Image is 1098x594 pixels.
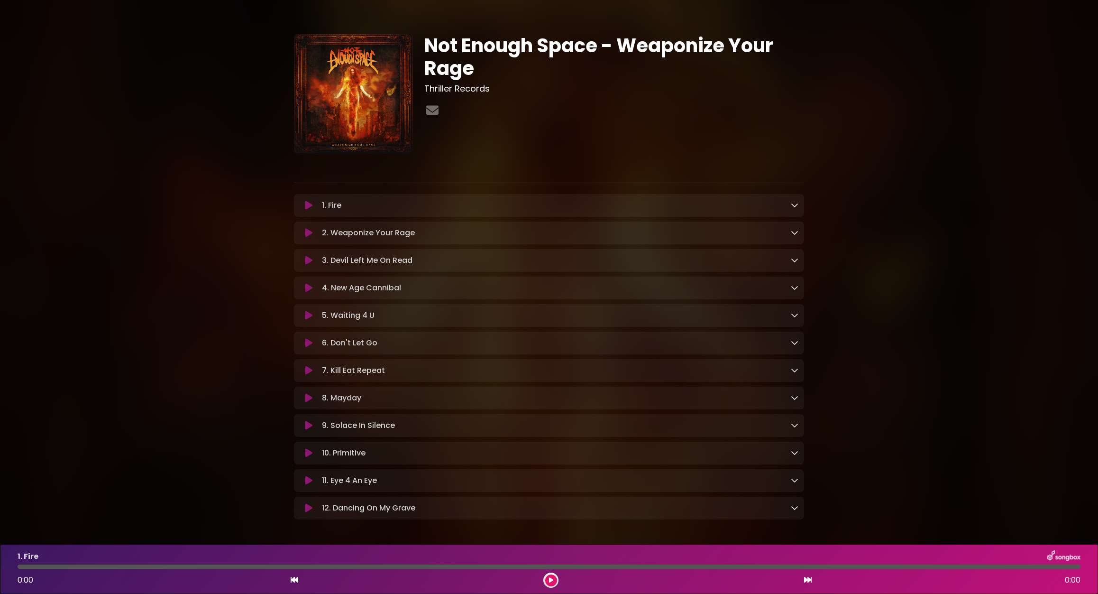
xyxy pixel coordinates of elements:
p: 12. Dancing On My Grave [322,502,415,514]
p: 7. Kill Eat Repeat [322,365,385,376]
p: 3. Devil Left Me On Read [322,255,412,266]
img: songbox-logo-white.png [1047,550,1080,563]
p: 11. Eye 4 An Eye [322,475,377,486]
p: 4. New Age Cannibal [322,282,401,294]
p: 6. Don't Let Go [322,337,377,349]
p: 1. Fire [322,200,341,211]
p: 5. Waiting 4 U [322,310,375,321]
p: 9. Solace In Silence [322,420,395,431]
p: 1. Fire [18,551,38,562]
h3: Thriller Records [424,84,804,94]
p: 8. Mayday [322,392,361,404]
p: 10. Primitive [322,447,366,459]
p: 2. Weaponize Your Rage [322,227,415,239]
img: Pe6NW7JScSS0lgKD9caV [294,34,413,153]
h1: Not Enough Space - Weaponize Your Rage [424,34,804,80]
